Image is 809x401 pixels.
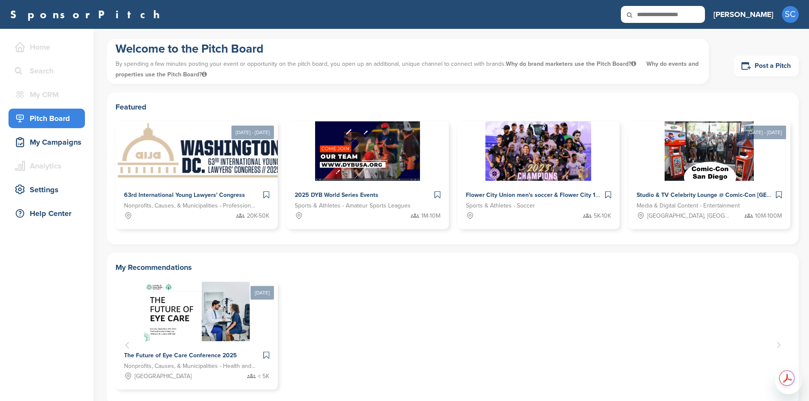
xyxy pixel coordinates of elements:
a: Post a Pitch [734,56,799,76]
a: Sponsorpitch & Flower City Union men's soccer & Flower City 1872 women's soccer Sports & Athletes... [457,121,620,229]
div: Home [13,39,85,55]
a: Pitch Board [8,109,85,128]
div: [DATE] [251,286,274,300]
h1: Welcome to the Pitch Board [116,41,700,56]
span: 10M-100M [755,211,782,221]
a: [PERSON_NAME] [713,5,773,24]
a: [DATE] - [DATE] Sponsorpitch & 63rd International Young Lawyers' Congress Nonprofits, Causes, & M... [116,108,278,229]
div: My Campaigns [13,135,85,150]
span: Why do brand marketers use the Pitch Board? [506,60,638,67]
button: Next slide [772,339,784,351]
span: Media & Digital Content - Entertainment [637,201,740,210]
div: Help Center [13,206,85,221]
a: Settings [8,180,85,199]
span: 2025 DYB World Series Events [295,191,378,199]
span: The Future of Eye Care Conference 2025 [124,352,237,359]
img: Sponsorpitch & [485,121,591,181]
h2: Featured [116,101,790,113]
img: Sponsorpitch & [665,121,754,181]
a: Help Center [8,204,85,223]
h3: [PERSON_NAME] [713,8,773,20]
div: Search [13,63,85,79]
div: Pitch Board [13,111,85,126]
a: My Campaigns [8,132,85,152]
button: Previous slide [121,339,133,351]
a: My CRM [8,85,85,104]
span: Flower City Union men's soccer & Flower City 1872 women's soccer [466,191,651,199]
a: Sponsorpitch & 2025 DYB World Series Events Sports & Athletes - Amateur Sports Leagues 1M-10M [286,121,448,229]
span: [GEOGRAPHIC_DATA], [GEOGRAPHIC_DATA] [647,211,731,221]
a: Analytics [8,156,85,176]
a: [DATE] - [DATE] Sponsorpitch & Studio & TV Celebrity Lounge @ Comic-Con [GEOGRAPHIC_DATA]. Over 3... [628,108,790,229]
div: [DATE] - [DATE] [744,126,786,139]
img: Sponsorpitch & [315,121,420,181]
div: Settings [13,182,85,197]
span: [GEOGRAPHIC_DATA] [135,372,192,381]
span: < 5K [258,372,269,381]
div: 1 of 1 [116,282,278,390]
div: Analytics [13,158,85,174]
span: Sports & Athletes - Amateur Sports Leagues [295,201,411,210]
span: 1M-10M [421,211,440,221]
span: SC [782,6,799,23]
p: By spending a few minutes posting your event or opportunity on the pitch board, you open up an ad... [116,56,700,82]
span: 20K-50K [247,211,269,221]
img: Sponsorpitch & [144,282,250,341]
span: 5K-10K [594,211,611,221]
span: 63rd International Young Lawyers' Congress [124,191,245,199]
div: My CRM [13,87,85,102]
div: [DATE] - [DATE] [231,126,274,139]
span: Sports & Athletes - Soccer [466,201,535,210]
h2: My Recommendations [116,261,790,273]
a: Search [8,61,85,81]
a: SponsorPitch [10,9,165,20]
a: [DATE] Sponsorpitch & The Future of Eye Care Conference 2025 Nonprofits, Causes, & Municipalities... [116,268,278,390]
img: Sponsorpitch & [116,121,284,181]
span: Nonprofits, Causes, & Municipalities - Professional Development [124,201,257,210]
a: Home [8,37,85,57]
iframe: Button to launch messaging window [775,367,802,394]
span: Nonprofits, Causes, & Municipalities - Health and Wellness [124,362,257,371]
